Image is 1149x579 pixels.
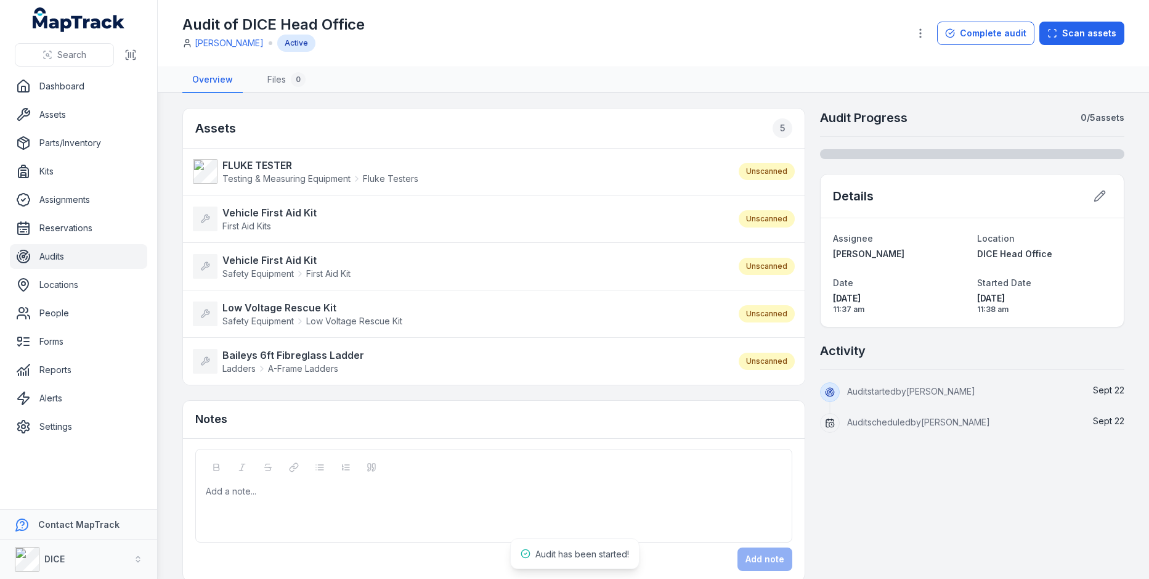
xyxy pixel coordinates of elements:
[10,273,147,297] a: Locations
[10,159,147,184] a: Kits
[10,74,147,99] a: Dashboard
[1081,112,1124,124] strong: 0 / 5 assets
[535,549,629,559] span: Audit has been started!
[195,411,227,428] h3: Notes
[182,15,365,35] h1: Audit of DICE Head Office
[977,305,1111,314] span: 11:38 am
[739,258,795,275] div: Unscanned
[195,37,264,49] a: [PERSON_NAME]
[739,210,795,228] div: Unscanned
[820,342,866,359] h2: Activity
[193,348,726,375] a: Baileys 6ft Fibreglass LadderLaddersA-Frame Ladders
[10,102,147,127] a: Assets
[10,244,147,269] a: Audits
[222,315,294,327] span: Safety Equipment
[193,253,726,280] a: Vehicle First Aid KitSafety EquipmentFirst Aid Kit
[363,173,418,185] span: Fluke Testers
[977,248,1111,260] a: DICE Head Office
[977,292,1111,314] time: 22/09/2025, 11:38:10 am
[258,67,315,93] a: Files0
[222,363,256,375] span: Ladders
[1093,416,1124,426] time: 22/09/2025, 11:37:57 am
[195,118,792,138] h2: Assets
[33,7,125,32] a: MapTrack
[182,67,243,93] a: Overview
[10,414,147,439] a: Settings
[222,205,317,220] strong: Vehicle First Aid Kit
[1093,416,1124,426] span: Sept 22
[222,268,294,280] span: Safety Equipment
[1039,22,1124,45] button: Scan assets
[833,233,873,244] span: Assignee
[1093,385,1124,395] time: 22/09/2025, 11:38:10 am
[291,72,306,87] div: 0
[222,221,271,231] span: First Aid Kits
[222,253,351,268] strong: Vehicle First Aid Kit
[937,22,1034,45] button: Complete audit
[10,187,147,212] a: Assignments
[10,358,147,382] a: Reports
[739,163,795,180] div: Unscanned
[222,348,364,363] strong: Baileys 6ft Fibreglass Ladder
[847,417,990,427] span: Audit scheduled by [PERSON_NAME]
[38,519,120,530] strong: Contact MapTrack
[277,35,315,52] div: Active
[44,554,65,564] strong: DICE
[739,353,795,370] div: Unscanned
[15,43,114,67] button: Search
[977,233,1015,244] span: Location
[193,300,726,327] a: Low Voltage Rescue KitSafety EquipmentLow Voltage Rescue Kit
[977,277,1031,288] span: Started Date
[847,386,975,396] span: Audit started by [PERSON_NAME]
[833,277,853,288] span: Date
[10,329,147,354] a: Forms
[57,49,86,61] span: Search
[10,216,147,240] a: Reservations
[833,305,967,314] span: 11:37 am
[10,301,147,326] a: People
[306,268,351,280] span: First Aid Kit
[773,118,792,138] div: 5
[977,248,1052,259] span: DICE Head Office
[977,292,1111,305] span: [DATE]
[222,300,402,315] strong: Low Voltage Rescue Kit
[222,173,351,185] span: Testing & Measuring Equipment
[222,158,418,173] strong: FLUKE TESTER
[820,109,907,126] h2: Audit Progress
[833,248,967,260] a: [PERSON_NAME]
[10,131,147,155] a: Parts/Inventory
[306,315,402,327] span: Low Voltage Rescue Kit
[1093,385,1124,395] span: Sept 22
[833,292,967,305] span: [DATE]
[268,363,338,375] span: A-Frame Ladders
[193,158,726,185] a: FLUKE TESTERTesting & Measuring EquipmentFluke Testers
[10,386,147,411] a: Alerts
[739,305,795,322] div: Unscanned
[833,292,967,314] time: 22/09/2025, 11:37:57 am
[833,187,874,205] h2: Details
[193,205,726,232] a: Vehicle First Aid KitFirst Aid Kits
